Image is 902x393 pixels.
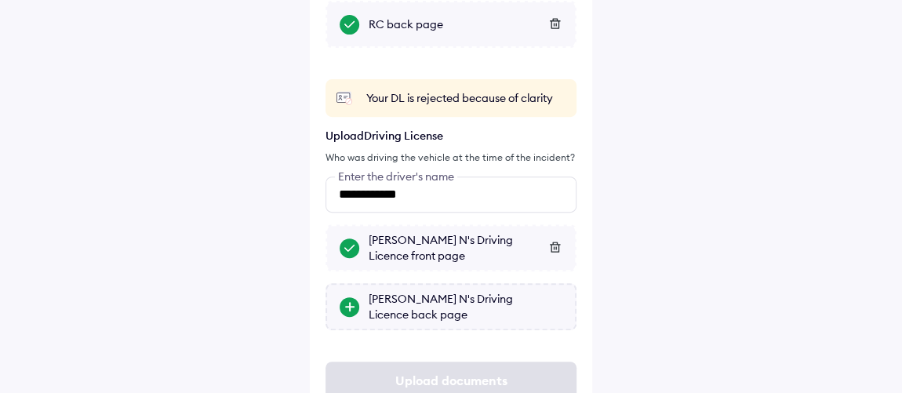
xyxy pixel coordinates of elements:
div: Your DL is rejected because of clarity [366,90,567,106]
div: [PERSON_NAME] N's Driving Licence front page [369,232,562,264]
div: [PERSON_NAME] N's Driving Licence back page [369,291,562,322]
p: Upload Driving License [326,129,576,143]
div: RC back page [369,16,562,32]
div: Who was driving the vehicle at the time of the incident? [326,151,576,165]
